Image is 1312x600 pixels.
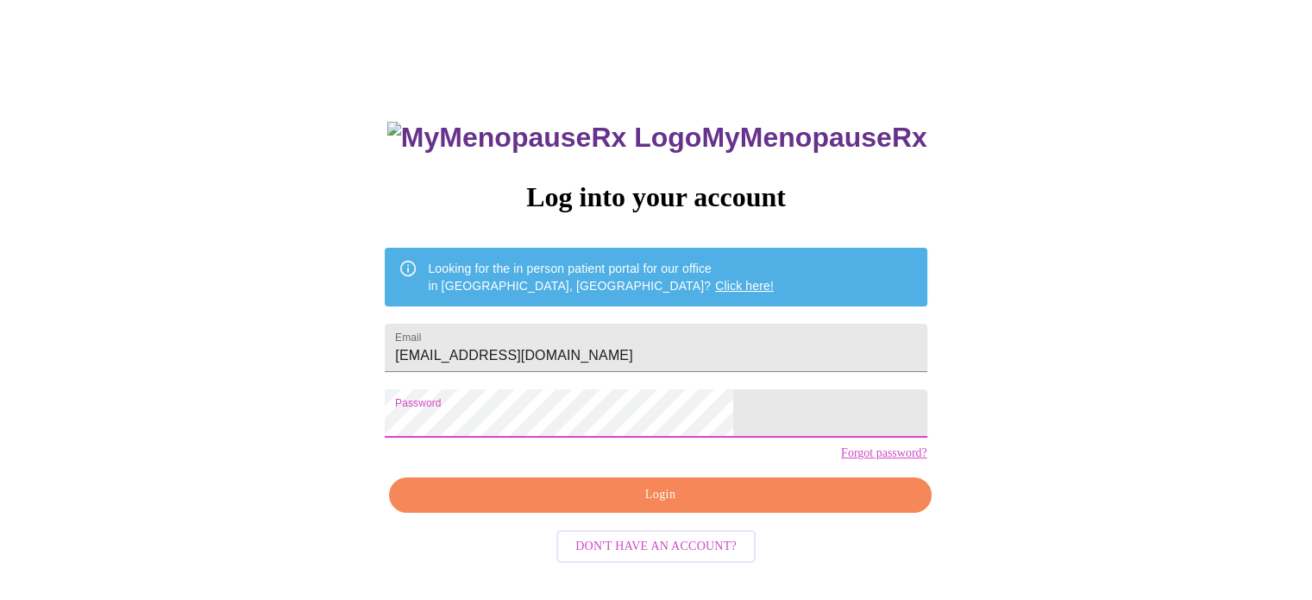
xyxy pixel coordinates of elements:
[389,477,931,513] button: Login
[552,537,760,552] a: Don't have an account?
[428,253,774,301] div: Looking for the in person patient portal for our office in [GEOGRAPHIC_DATA], [GEOGRAPHIC_DATA]?
[715,279,774,293] a: Click here!
[556,530,756,564] button: Don't have an account?
[841,446,927,460] a: Forgot password?
[575,536,737,558] span: Don't have an account?
[385,181,926,213] h3: Log into your account
[387,122,927,154] h3: MyMenopauseRx
[409,484,911,506] span: Login
[387,122,701,154] img: MyMenopauseRx Logo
